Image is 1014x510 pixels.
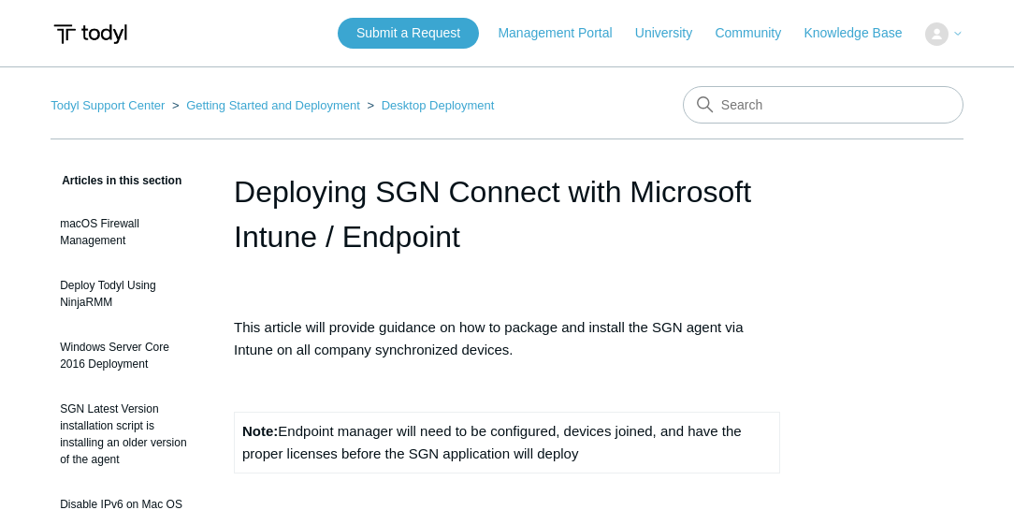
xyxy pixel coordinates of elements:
li: Todyl Support Center [51,98,168,112]
a: Windows Server Core 2016 Deployment [51,329,206,382]
input: Search [683,86,963,124]
h1: Deploying SGN Connect with Microsoft Intune / Endpoint [234,169,780,259]
a: Knowledge Base [804,23,920,43]
span: Articles in this section [51,174,181,187]
a: Deploy Todyl Using NinjaRMM [51,268,206,320]
a: Getting Started and Deployment [186,98,360,112]
a: Todyl Support Center [51,98,165,112]
li: Desktop Deployment [364,98,495,112]
a: Management Portal [498,23,630,43]
p: This article will provide guidance on how to package and install the SGN agent via Intune on all ... [234,316,780,361]
a: University [635,23,711,43]
a: Desktop Deployment [382,98,495,112]
a: macOS Firewall Management [51,206,206,258]
img: Todyl Support Center Help Center home page [51,17,130,51]
a: Community [715,23,800,43]
a: SGN Latest Version installation script is installing an older version of the agent [51,391,206,477]
strong: Note: [242,423,278,439]
td: Endpoint manager will need to be configured, devices joined, and have the proper licenses before ... [235,413,780,474]
a: Submit a Request [338,18,479,49]
li: Getting Started and Deployment [168,98,364,112]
